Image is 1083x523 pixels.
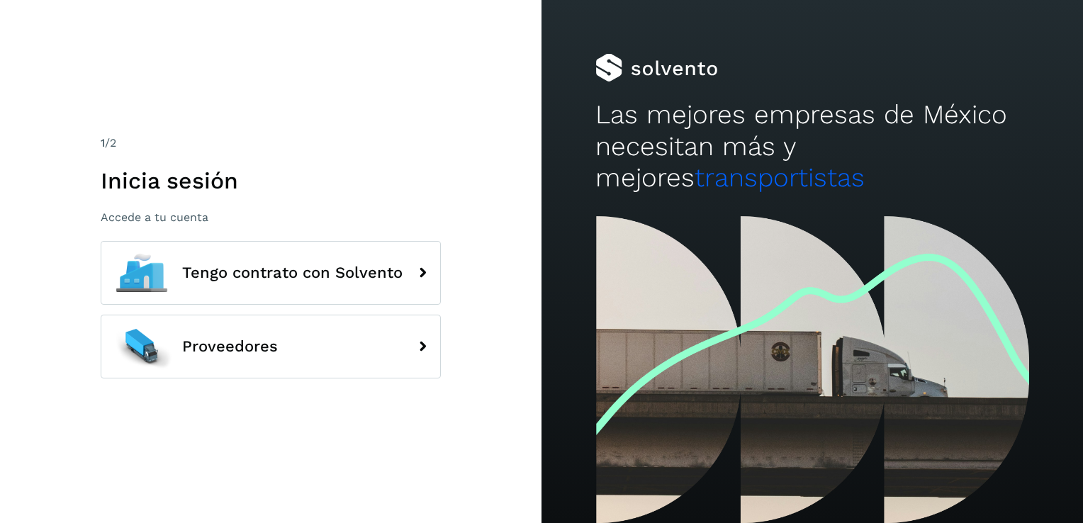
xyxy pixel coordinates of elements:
h2: Las mejores empresas de México necesitan más y mejores [595,99,1028,193]
span: Proveedores [182,338,278,355]
span: 1 [101,136,105,150]
span: Tengo contrato con Solvento [182,264,403,281]
p: Accede a tu cuenta [101,210,441,224]
button: Proveedores [101,315,441,378]
h1: Inicia sesión [101,167,441,194]
div: /2 [101,135,441,152]
button: Tengo contrato con Solvento [101,241,441,305]
span: transportistas [695,162,865,193]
